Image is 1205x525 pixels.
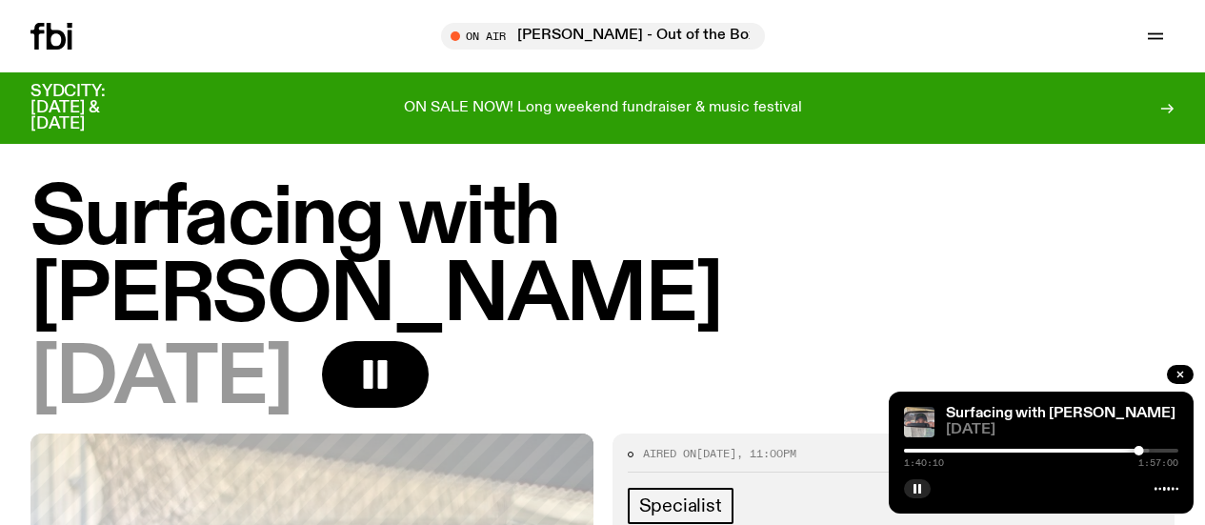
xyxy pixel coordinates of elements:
[404,100,802,117] p: ON SALE NOW! Long weekend fundraiser & music festival
[30,84,152,132] h3: SYDCITY: [DATE] & [DATE]
[30,181,1175,335] h1: Surfacing with [PERSON_NAME]
[946,423,1178,437] span: [DATE]
[904,458,944,468] span: 1:40:10
[1138,458,1178,468] span: 1:57:00
[30,341,291,418] span: [DATE]
[628,488,733,524] a: Specialist
[696,446,736,461] span: [DATE]
[639,495,722,516] span: Specialist
[441,23,765,50] button: On Air[PERSON_NAME] - Out of the Box
[946,406,1175,421] a: Surfacing with [PERSON_NAME]
[736,446,796,461] span: , 11:00pm
[643,446,696,461] span: Aired on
